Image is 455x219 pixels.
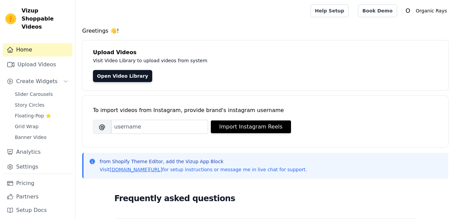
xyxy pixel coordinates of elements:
[3,75,72,88] button: Create Widgets
[15,91,53,98] span: Slider Carousels
[11,122,72,131] a: Grid Wrap
[15,123,38,130] span: Grid Wrap
[3,43,72,57] a: Home
[93,106,437,114] div: To import videos from Instagram, provide brand's instagram username
[11,100,72,110] a: Story Circles
[15,102,44,108] span: Story Circles
[413,5,450,17] p: Organic Rays
[3,160,72,174] a: Settings
[5,13,16,24] img: Vizup
[3,204,72,217] a: Setup Docs
[3,58,72,71] a: Upload Videos
[16,77,58,85] span: Create Widgets
[3,177,72,190] a: Pricing
[115,192,416,205] h2: Frequently asked questions
[110,167,162,172] a: [DOMAIN_NAME][URL]
[93,57,395,65] p: Visit Video Library to upload videos from system
[358,4,397,17] a: Book Demo
[3,145,72,159] a: Analytics
[405,7,410,14] text: O
[93,70,152,82] a: Open Video Library
[15,112,51,119] span: Floating-Pop ⭐
[82,27,448,35] h4: Greetings 👋!
[11,133,72,142] a: Banner Video
[111,120,208,134] input: username
[100,166,307,173] p: Visit for setup instructions or message me in live chat for support.
[402,5,450,17] button: O Organic Rays
[15,134,46,141] span: Banner Video
[93,120,111,134] span: @
[11,89,72,99] a: Slider Carousels
[100,158,307,165] p: from Shopify Theme Editor, add the Vizup App Block
[211,120,291,133] button: Import Instagram Reels
[93,48,437,57] h4: Upload Videos
[22,7,70,31] span: Vizup Shoppable Videos
[311,4,349,17] a: Help Setup
[3,190,72,204] a: Partners
[11,111,72,120] a: Floating-Pop ⭐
